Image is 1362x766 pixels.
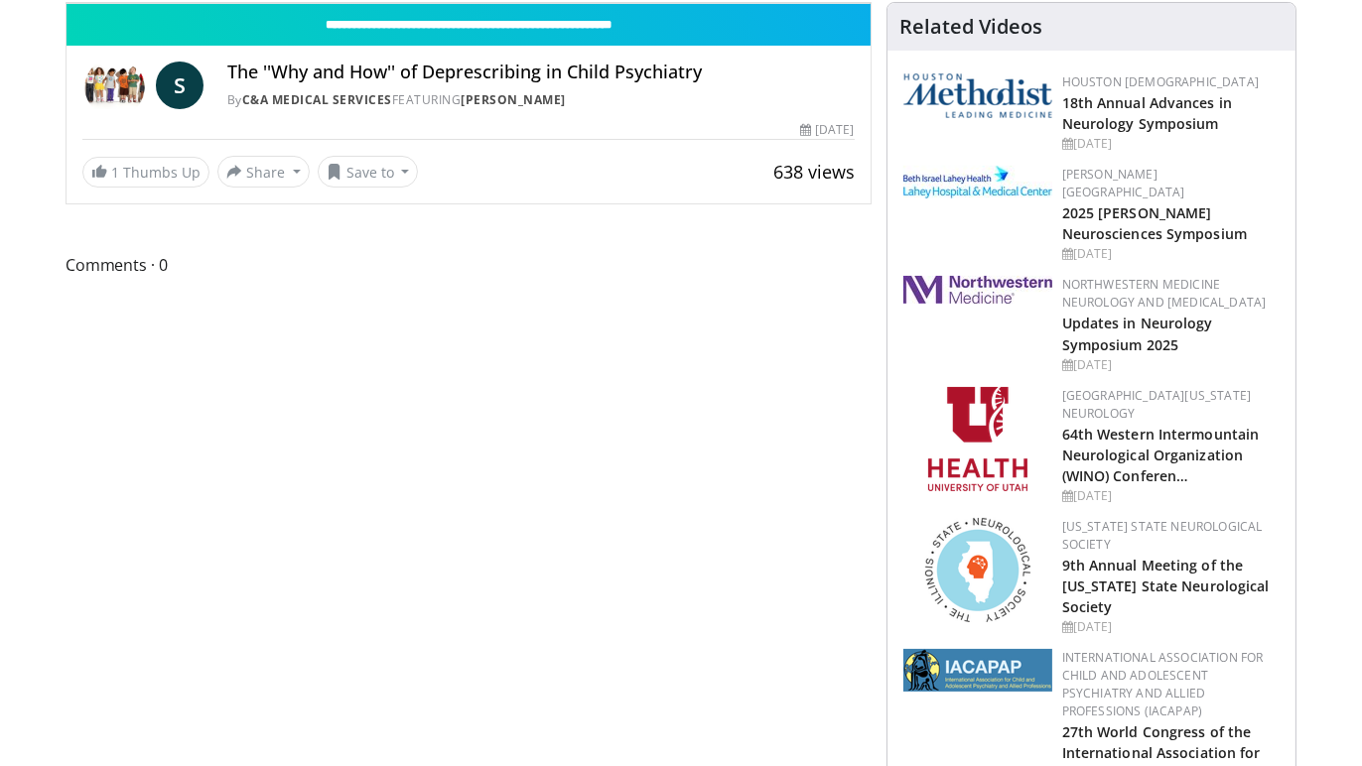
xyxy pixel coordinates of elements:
[1062,73,1259,90] a: Houston [DEMOGRAPHIC_DATA]
[1062,135,1280,153] div: [DATE]
[82,157,209,188] a: 1 Thumbs Up
[1062,203,1247,243] a: 2025 [PERSON_NAME] Neurosciences Symposium
[318,156,419,188] button: Save to
[1062,387,1252,422] a: [GEOGRAPHIC_DATA][US_STATE] Neurology
[111,163,119,182] span: 1
[1062,276,1267,311] a: Northwestern Medicine Neurology and [MEDICAL_DATA]
[903,276,1052,304] img: 2a462fb6-9365-492a-ac79-3166a6f924d8.png.150x105_q85_autocrop_double_scale_upscale_version-0.2.jpg
[1062,487,1280,505] div: [DATE]
[1062,166,1185,200] a: [PERSON_NAME][GEOGRAPHIC_DATA]
[773,160,855,184] span: 638 views
[903,73,1052,118] img: 5e4488cc-e109-4a4e-9fd9-73bb9237ee91.png.150x105_q85_autocrop_double_scale_upscale_version-0.2.png
[1062,556,1270,616] a: 9th Annual Meeting of the [US_STATE] State Neurological Society
[227,91,855,109] div: By FEATURING
[899,15,1042,39] h4: Related Videos
[1062,425,1260,485] a: 64th Western Intermountain Neurological Organization (WINO) Conferen…
[903,166,1052,198] img: e7977282-282c-4444-820d-7cc2733560fd.jpg.150x105_q85_autocrop_double_scale_upscale_version-0.2.jpg
[242,91,392,108] a: C&A Medical Services
[1062,245,1280,263] div: [DATE]
[903,649,1052,692] img: 2a9917ce-aac2-4f82-acde-720e532d7410.png.150x105_q85_autocrop_double_scale_upscale_version-0.2.png
[928,387,1027,491] img: f6362829-b0a3-407d-a044-59546adfd345.png.150x105_q85_autocrop_double_scale_upscale_version-0.2.png
[1062,618,1280,636] div: [DATE]
[1062,518,1263,553] a: [US_STATE] State Neurological Society
[156,62,204,109] a: S
[1062,649,1264,719] a: International Association for Child and Adolescent Psychiatry and Allied Professions (IACAPAP)
[66,252,872,278] span: Comments 0
[217,156,310,188] button: Share
[1062,93,1232,133] a: 18th Annual Advances in Neurology Symposium
[461,91,566,108] a: [PERSON_NAME]
[1062,356,1280,374] div: [DATE]
[82,62,148,109] img: C&A Medical Services
[227,62,855,83] h4: The ''Why and How'' of Deprescribing in Child Psychiatry
[925,518,1030,622] img: 71a8b48c-8850-4916-bbdd-e2f3ccf11ef9.png.150x105_q85_autocrop_double_scale_upscale_version-0.2.png
[1062,314,1213,353] a: Updates in Neurology Symposium 2025
[67,3,871,4] video-js: Video Player
[800,121,854,139] div: [DATE]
